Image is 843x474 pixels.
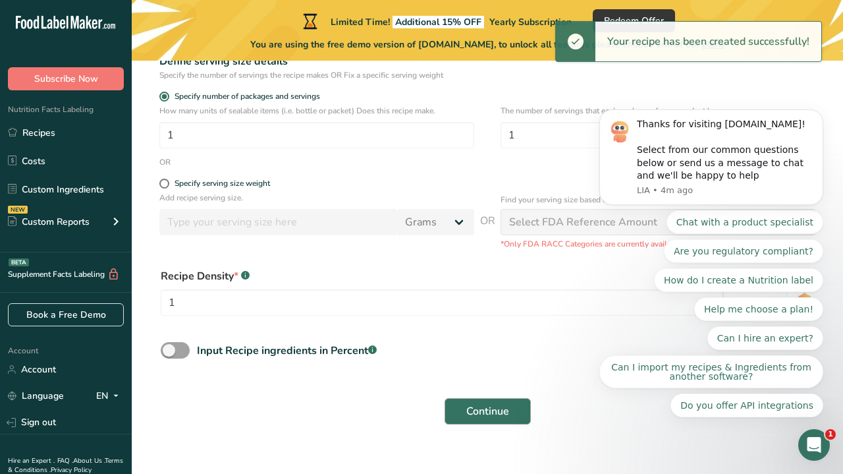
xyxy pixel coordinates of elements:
[159,69,474,81] div: Specify the number of servings the recipe makes OR Fix a specific serving weight
[489,16,572,28] span: Yearly Subscription
[501,238,815,250] p: *Only FDA RACC Categories are currently available
[798,429,830,461] iframe: Intercom live chat
[159,156,171,168] div: OR
[73,456,105,465] a: About Us .
[8,206,28,214] div: NEW
[8,384,64,407] a: Language
[159,105,474,117] p: How many units of sealable items (i.e. bottle or packet) Does this recipe make.
[300,13,572,29] div: Limited Time!
[445,398,531,425] button: Continue
[175,179,270,189] div: Specify serving size weight
[96,388,124,404] div: EN
[8,303,124,326] a: Book a Free Demo
[159,192,474,204] p: Add recipe serving size.
[159,209,397,235] input: Type your serving size here
[34,72,98,86] span: Subscribe Now
[466,403,509,419] span: Continue
[8,456,55,465] a: Hire an Expert .
[501,105,815,117] p: The number of servings that each package of your product has.
[480,213,495,250] span: OR
[825,429,836,440] span: 1
[250,38,725,51] span: You are using the free demo version of [DOMAIN_NAME], to unlock all features please choose one of...
[501,194,710,206] p: Find your serving size based on your recipe RACC Category
[161,289,723,316] input: Type your density here
[8,215,90,229] div: Custom Reports
[197,343,377,359] div: Input Recipe ingredients in Percent
[9,258,29,266] div: BETA
[159,53,474,69] div: Define serving size details
[8,67,124,90] button: Subscribe Now
[393,16,484,28] span: Additional 15% OFF
[57,456,73,465] a: FAQ .
[169,92,320,102] span: Specify number of packages and servings
[509,214,657,230] div: Select FDA Reference Amount
[161,268,723,284] div: Recipe Density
